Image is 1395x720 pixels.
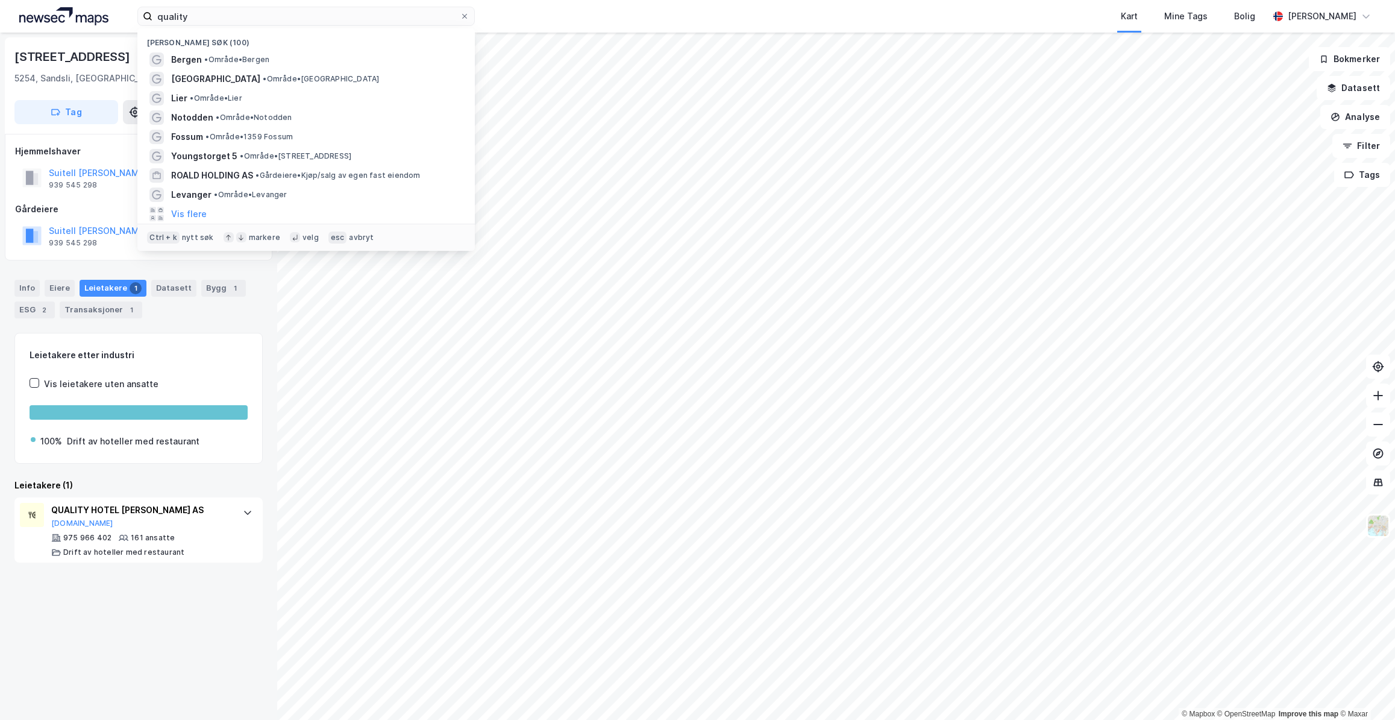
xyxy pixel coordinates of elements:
span: • [190,93,193,103]
button: Filter [1332,134,1390,158]
div: Drift av hoteller med restaurant [63,548,184,557]
div: Leietakere (1) [14,478,263,493]
div: Info [14,280,40,297]
iframe: Chat Widget [1335,662,1395,720]
div: Bygg [201,280,246,297]
button: Tags [1334,163,1390,187]
div: [STREET_ADDRESS] [14,47,133,66]
div: Eiere [45,280,75,297]
div: QUALITY HOTEL [PERSON_NAME] AS [51,503,231,517]
div: 2 [38,304,50,316]
div: Mine Tags [1164,9,1208,24]
div: esc [328,232,347,244]
div: Kart [1121,9,1138,24]
button: Bokmerker [1309,47,1390,71]
span: Levanger [171,188,212,202]
input: Søk på adresse, matrikkel, gårdeiere, leietakere eller personer [152,7,460,25]
a: Mapbox [1182,710,1215,718]
span: • [240,151,243,160]
button: Datasett [1317,76,1390,100]
span: Lier [171,91,187,106]
div: Transaksjoner [60,302,142,318]
span: Notodden [171,110,213,125]
span: Område • Notodden [216,113,292,122]
div: 161 ansatte [131,533,175,543]
div: Datasett [151,280,196,297]
div: [PERSON_NAME] [1288,9,1356,24]
span: • [255,171,259,180]
span: Gårdeiere • Kjøp/salg av egen fast eiendom [255,171,420,180]
div: markere [249,233,280,242]
div: 5254, Sandsli, [GEOGRAPHIC_DATA] [14,71,163,86]
div: nytt søk [182,233,214,242]
div: ESG [14,302,55,318]
div: 939 545 298 [49,238,97,248]
span: Youngstorget 5 [171,149,237,163]
div: Gårdeiere [15,202,262,216]
span: Område • Lier [190,93,242,103]
div: 100% [40,434,62,449]
a: Improve this map [1279,710,1338,718]
span: • [205,132,209,141]
button: Vis flere [171,207,207,221]
div: Bolig [1234,9,1255,24]
span: Bergen [171,52,202,67]
span: Fossum [171,130,203,144]
span: Område • Bergen [204,55,269,65]
span: • [204,55,208,64]
div: [PERSON_NAME] søk (100) [137,28,475,50]
span: Område • 1359 Fossum [205,132,293,142]
div: avbryt [349,233,374,242]
div: Leietakere [80,280,146,297]
button: Analyse [1320,105,1390,129]
span: Område • Levanger [214,190,287,200]
div: velg [303,233,319,242]
button: [DOMAIN_NAME] [51,519,113,528]
span: Område • [GEOGRAPHIC_DATA] [263,74,379,84]
span: ROALD HOLDING AS [171,168,253,183]
div: Ctrl + k [147,232,180,244]
div: 1 [229,282,241,294]
div: Drift av hoteller med restaurant [67,434,199,449]
img: Z [1367,514,1390,537]
div: 1 [125,304,137,316]
a: OpenStreetMap [1217,710,1276,718]
span: [GEOGRAPHIC_DATA] [171,72,260,86]
div: 975 966 402 [63,533,111,543]
div: Hjemmelshaver [15,144,262,159]
span: Område • [STREET_ADDRESS] [240,151,351,161]
img: logo.a4113a55bc3d86da70a041830d287a7e.svg [19,7,108,25]
span: • [216,113,219,122]
div: 1 [130,282,142,294]
button: Tag [14,100,118,124]
span: • [214,190,218,199]
div: Leietakere etter industri [30,348,248,362]
div: Vis leietakere uten ansatte [44,377,158,391]
span: • [263,74,266,83]
div: 939 545 298 [49,180,97,190]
